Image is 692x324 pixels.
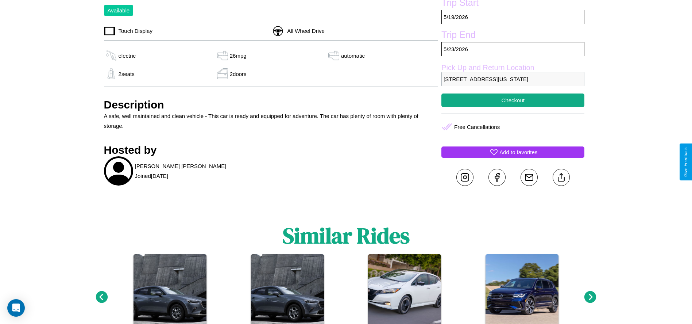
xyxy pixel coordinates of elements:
[135,161,227,171] p: [PERSON_NAME] [PERSON_NAME]
[215,68,230,79] img: gas
[230,69,247,79] p: 2 doors
[104,50,119,61] img: gas
[441,72,584,86] p: [STREET_ADDRESS][US_STATE]
[230,51,247,61] p: 26 mpg
[7,299,25,317] div: Open Intercom Messenger
[499,147,537,157] p: Add to favorites
[683,147,688,177] div: Give Feedback
[441,42,584,56] p: 5 / 23 / 2026
[441,30,584,42] label: Trip End
[108,5,130,15] p: Available
[104,111,438,131] p: A safe, well maintained and clean vehicle - This car is ready and equipped for adventure. The car...
[104,144,438,156] h3: Hosted by
[119,51,136,61] p: electric
[104,68,119,79] img: gas
[135,171,168,181] p: Joined [DATE]
[119,69,135,79] p: 2 seats
[441,94,584,107] button: Checkout
[104,99,438,111] h3: Description
[283,26,325,36] p: All Wheel Drive
[326,50,341,61] img: gas
[441,146,584,158] button: Add to favorites
[283,221,410,251] h1: Similar Rides
[215,50,230,61] img: gas
[115,26,152,36] p: Touch Display
[341,51,365,61] p: automatic
[441,10,584,24] p: 5 / 19 / 2026
[441,64,584,72] label: Pick Up and Return Location
[454,122,500,132] p: Free Cancellations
